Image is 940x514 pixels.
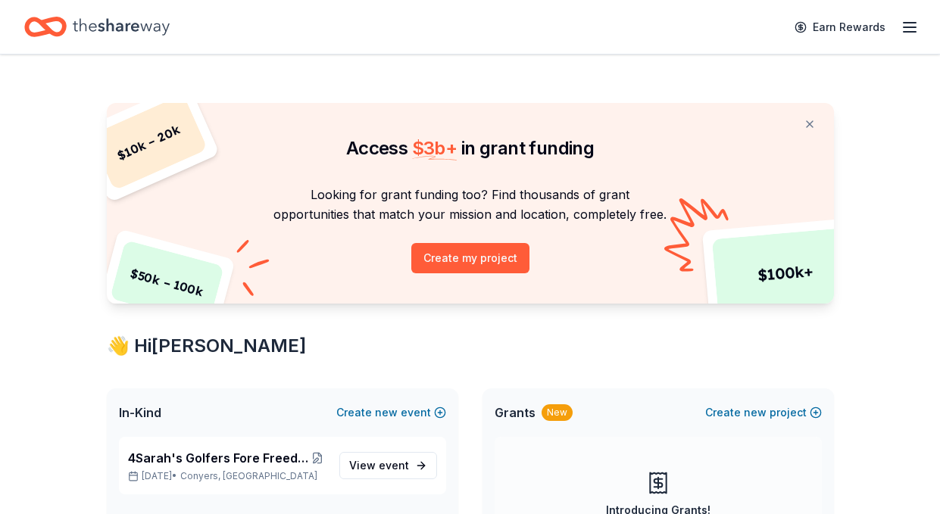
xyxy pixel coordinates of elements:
[705,403,822,422] button: Createnewproject
[495,403,536,422] span: Grants
[125,185,816,225] p: Looking for grant funding too? Find thousands of grant opportunities that match your mission and ...
[107,334,834,358] div: 👋 Hi [PERSON_NAME]
[412,137,458,159] span: $ 3b +
[128,449,308,467] span: 4Sarah's Golfers Fore Freedom Golf Tournament
[379,459,409,472] span: event
[128,470,327,482] p: [DATE] •
[24,9,170,45] a: Home
[180,470,317,482] span: Conyers, [GEOGRAPHIC_DATA]
[411,243,529,273] button: Create my project
[744,403,767,422] span: new
[336,403,446,422] button: Createnewevent
[375,403,398,422] span: new
[346,137,594,159] span: Access in grant funding
[119,403,161,422] span: In-Kind
[89,94,208,191] div: $ 10k – 20k
[339,452,437,479] a: View event
[542,404,573,421] div: New
[349,456,409,475] span: View
[785,14,895,41] a: Earn Rewards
